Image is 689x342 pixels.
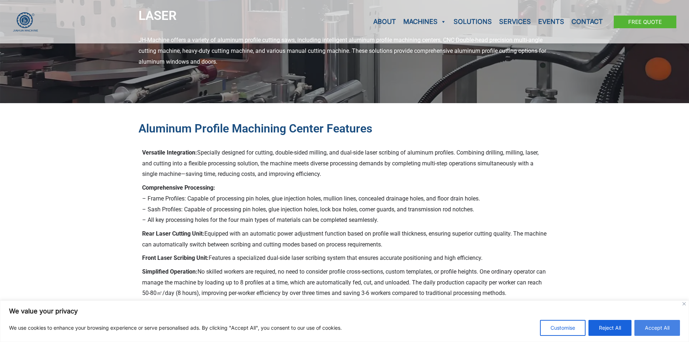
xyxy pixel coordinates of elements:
p: No skilled workers are required, no need to consider profile cross-sections, custom templates, or... [142,266,547,299]
p: We use cookies to enhance your browsing experience or serve personalised ads. By clicking "Accept... [9,324,342,332]
strong: Versatile Integration: [142,149,197,156]
strong: Simplified Operation: [142,268,197,275]
img: JH Aluminium Window & Door Processing Machines [13,12,38,32]
p: Specially designed for cutting, double-sided milling, and dual-side laser scribing of aluminum pr... [142,147,547,180]
p: We value your privacy [9,307,680,316]
p: Features a specialized dual-side laser scribing system that ensures accurate positioning and high... [142,253,547,263]
button: Customise [540,320,586,336]
span: Equipped with an automatic power adjustment function based on profile wall thickness, ensuring su... [142,230,546,248]
a: Free Quote [614,16,676,28]
button: Reject All [588,320,631,336]
div: JH-Machine offers a variety of aluminum profile cutting saws, including intelligent aluminum prof... [139,35,551,67]
strong: Rear Laser Cutting Unit: [142,230,204,237]
p: – Frame Profiles: Capable of processing pin holes, glue injection holes, mullion lines, concealed... [142,182,547,225]
button: Accept All [634,320,680,336]
strong: Front Laser Scribing Unit: [142,254,209,261]
img: Close [682,302,686,305]
strong: Comprehensive Processing: [142,184,215,191]
h2: Aluminum Profile Machining Center Features [139,121,551,136]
